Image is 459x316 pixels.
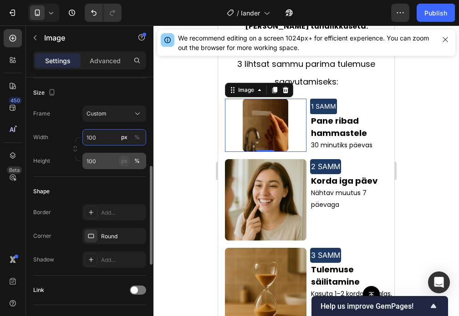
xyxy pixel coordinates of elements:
[7,166,22,174] div: Beta
[33,286,44,294] div: Link
[82,129,146,145] input: px%
[33,232,51,240] div: Corner
[33,110,50,118] label: Frame
[82,105,146,122] button: Custom
[93,238,142,262] strong: Tulemuse säilitamine
[321,302,428,311] span: Help us improve GemPages!
[119,132,130,143] button: %
[121,157,127,165] div: px
[7,222,88,304] img: image_demo.jpg
[90,56,121,65] p: Advanced
[241,8,260,18] span: lander
[82,153,146,169] input: px%
[33,133,48,141] label: Width
[218,25,394,316] iframe: Design area
[87,110,107,118] span: Custom
[134,133,140,141] div: %
[33,157,50,165] label: Height
[101,232,144,241] div: Round
[417,4,455,22] button: Publish
[237,8,239,18] span: /
[134,157,140,165] div: %
[424,8,447,18] div: Publish
[101,256,144,264] div: Add...
[119,155,130,166] button: %
[33,256,54,264] div: Shadow
[178,33,435,52] div: We recommend editing on a screen 1024px+ for efficient experience. You can zoom out the browser f...
[45,56,71,65] p: Settings
[132,155,143,166] button: px
[101,209,144,217] div: Add...
[121,133,127,141] div: px
[85,4,122,22] div: Undo/Redo
[428,271,450,293] div: Open Intercom Messenger
[44,32,122,43] p: Image
[33,208,51,216] div: Border
[321,301,439,311] button: Show survey - Help us improve GemPages!
[33,187,50,196] div: Shape
[9,97,22,104] div: 450
[132,132,143,143] button: px
[33,87,57,99] div: Size
[93,225,122,234] span: 3 SAMM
